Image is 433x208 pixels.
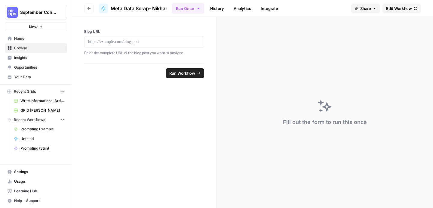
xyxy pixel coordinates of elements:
[230,4,255,13] a: Analytics
[5,87,67,96] button: Recent Grids
[7,7,18,18] img: September Cohort Logo
[11,134,67,144] a: Untitled
[257,4,282,13] a: Integrate
[351,4,380,13] button: Share
[5,43,67,53] a: Browse
[5,167,67,177] a: Settings
[382,4,421,13] a: Edit Workflow
[386,5,412,11] span: Edit Workflow
[166,68,204,78] button: Run Workflow
[207,4,228,13] a: History
[5,115,67,124] button: Recent Workflows
[84,29,204,34] label: Blog URL
[14,179,64,184] span: Usage
[14,36,64,41] span: Home
[5,53,67,63] a: Insights
[11,124,67,134] a: Prompting Example
[5,196,67,206] button: Help + Support
[29,24,38,30] span: New
[14,55,64,61] span: Insights
[14,188,64,194] span: Learning Hub
[14,198,64,203] span: Help + Support
[20,98,64,104] span: Write Informational Article
[11,106,67,115] a: GRID [PERSON_NAME]
[5,63,67,72] a: Opportunities
[14,74,64,80] span: Your Data
[20,146,64,151] span: Prompting (Stijn)
[5,34,67,43] a: Home
[11,96,67,106] a: Write Informational Article
[14,169,64,175] span: Settings
[84,50,204,56] p: Enter the complete URL of the blog post you want to analyze
[5,5,67,20] button: Workspace: September Cohort
[5,177,67,186] a: Usage
[14,65,64,70] span: Opportunities
[5,72,67,82] a: Your Data
[172,3,204,14] button: Run Once
[20,136,64,141] span: Untitled
[99,4,167,13] a: Meta Data Scrap- Nikhar
[14,89,36,94] span: Recent Grids
[14,117,45,123] span: Recent Workflows
[169,70,195,76] span: Run Workflow
[11,144,67,153] a: Prompting (Stijn)
[20,9,57,15] span: September Cohort
[5,22,67,31] button: New
[14,45,64,51] span: Browse
[20,126,64,132] span: Prompting Example
[360,5,371,11] span: Share
[20,108,64,113] span: GRID [PERSON_NAME]
[283,118,367,126] div: Fill out the form to run this once
[111,5,167,12] span: Meta Data Scrap- Nikhar
[5,186,67,196] a: Learning Hub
